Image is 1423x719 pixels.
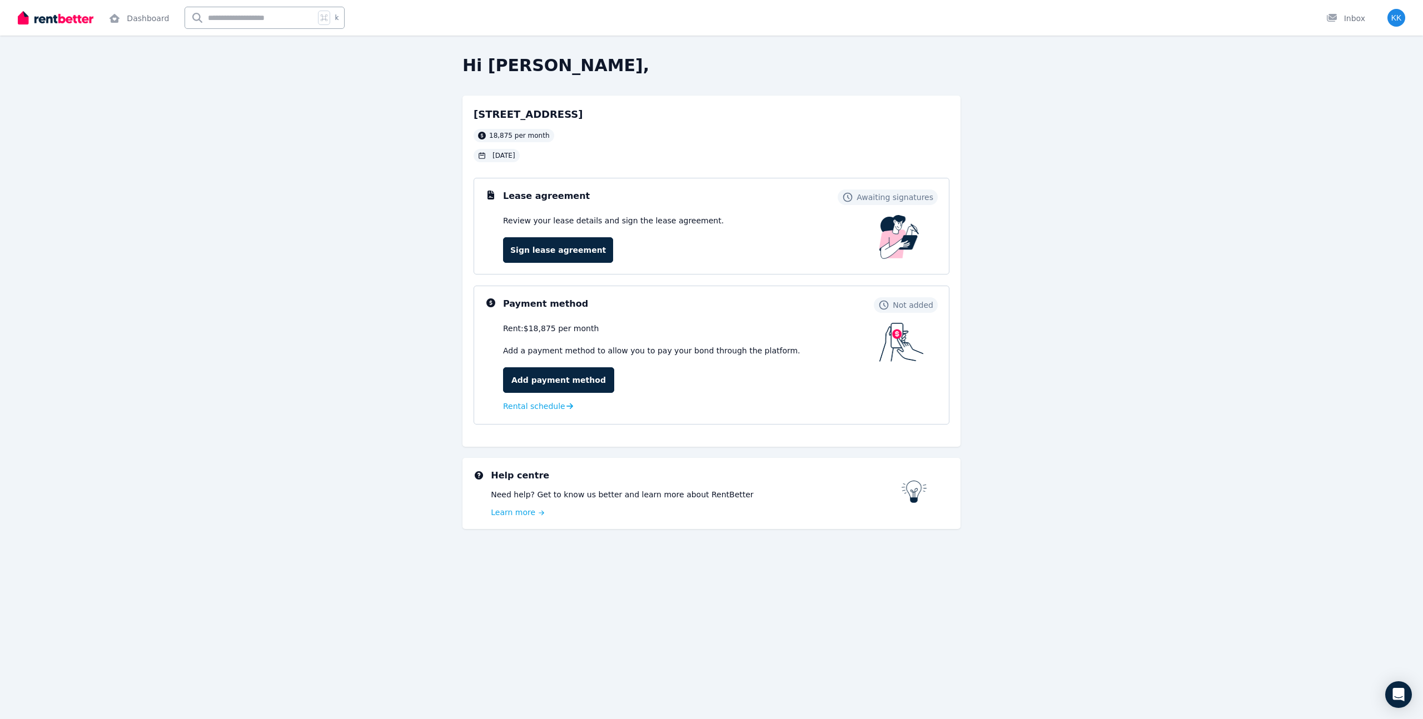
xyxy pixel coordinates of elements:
span: Not added [893,299,933,311]
span: Rental schedule [503,401,565,412]
h3: Lease agreement [503,189,590,203]
h3: Payment method [503,297,588,311]
a: Sign lease agreement [503,237,613,263]
img: RentBetter help centre [902,481,927,503]
div: Open Intercom Messenger [1385,681,1412,708]
img: Lease Agreement [879,215,919,259]
a: Learn more [491,507,902,518]
span: [DATE] [492,151,515,160]
p: Review your lease details and sign the lease agreement. [503,215,724,226]
span: Awaiting signatures [857,192,933,203]
p: Add a payment method to allow you to pay your bond through the platform. [503,345,879,356]
div: Rent: $18,875 per month [503,323,879,334]
a: Rental schedule [503,401,573,412]
img: Kyle Kahan [1387,9,1405,27]
h3: Help centre [491,469,902,482]
span: k [335,13,339,22]
span: 18,875 per month [489,131,550,140]
div: Inbox [1326,13,1365,24]
h2: Hi [PERSON_NAME], [462,56,961,76]
img: RentBetter [18,9,93,26]
h2: [STREET_ADDRESS] [474,107,583,122]
img: Payment method [879,323,924,362]
a: Add payment method [503,367,614,393]
p: Need help? Get to know us better and learn more about RentBetter [491,489,902,500]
